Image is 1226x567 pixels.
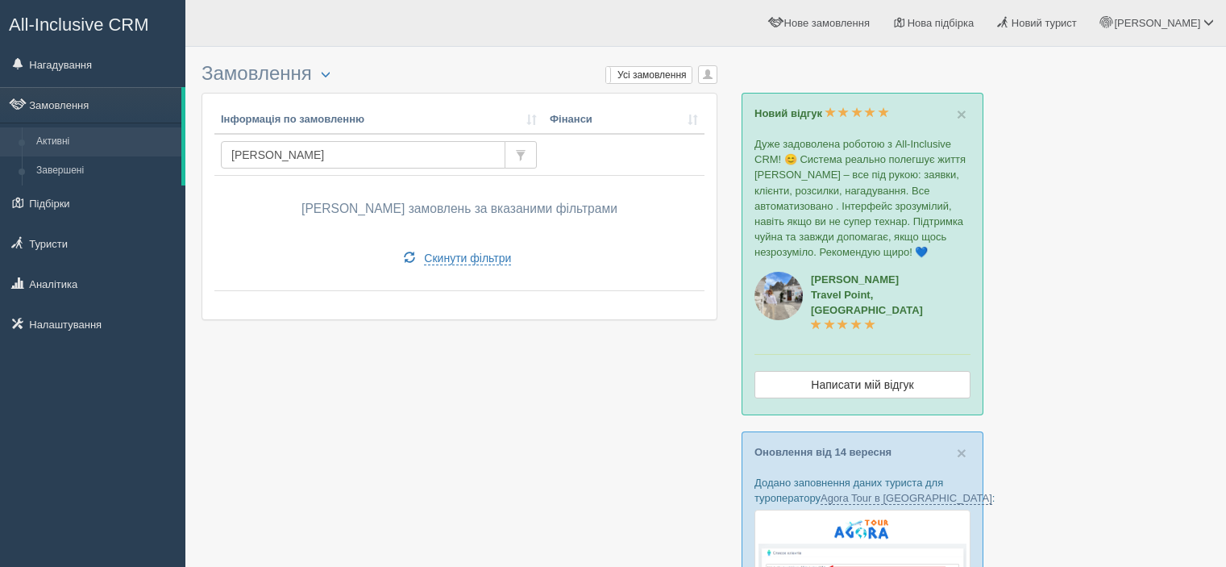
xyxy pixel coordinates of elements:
[754,371,970,398] a: Написати мій відгук
[1012,17,1077,29] span: Новий турист
[821,492,992,505] a: Agora Tour в [GEOGRAPHIC_DATA]
[754,107,889,119] a: Новий відгук
[221,200,698,218] p: [PERSON_NAME] замовлень за вказаними фільтрами
[221,141,505,169] input: Пошук за номером замовлення, ПІБ або паспортом туриста
[754,446,891,458] a: Оновлення від 14 вересня
[1114,17,1200,29] span: [PERSON_NAME]
[606,67,692,83] label: Усі замовлення
[754,136,970,260] p: Дуже задоволена роботою з All-Inclusive CRM! 😊 Система реально полегшує життя [PERSON_NAME] – все...
[9,15,149,35] span: All-Inclusive CRM
[550,112,698,127] a: Фінанси
[908,17,975,29] span: Нова підбірка
[221,112,537,127] a: Інформація по замовленню
[957,444,966,461] button: Close
[424,252,511,265] span: Скинути фільтри
[754,475,970,506] p: Додано заповнення даних туриста для туроператору :
[811,273,923,331] a: [PERSON_NAME]Travel Point, [GEOGRAPHIC_DATA]
[1,1,185,45] a: All-Inclusive CRM
[393,244,522,272] a: Скинути фільтри
[957,106,966,123] button: Close
[957,444,966,462] span: ×
[29,127,181,156] a: Активні
[784,17,870,29] span: Нове замовлення
[29,156,181,186] a: Завершені
[957,105,966,123] span: ×
[202,63,717,85] h3: Замовлення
